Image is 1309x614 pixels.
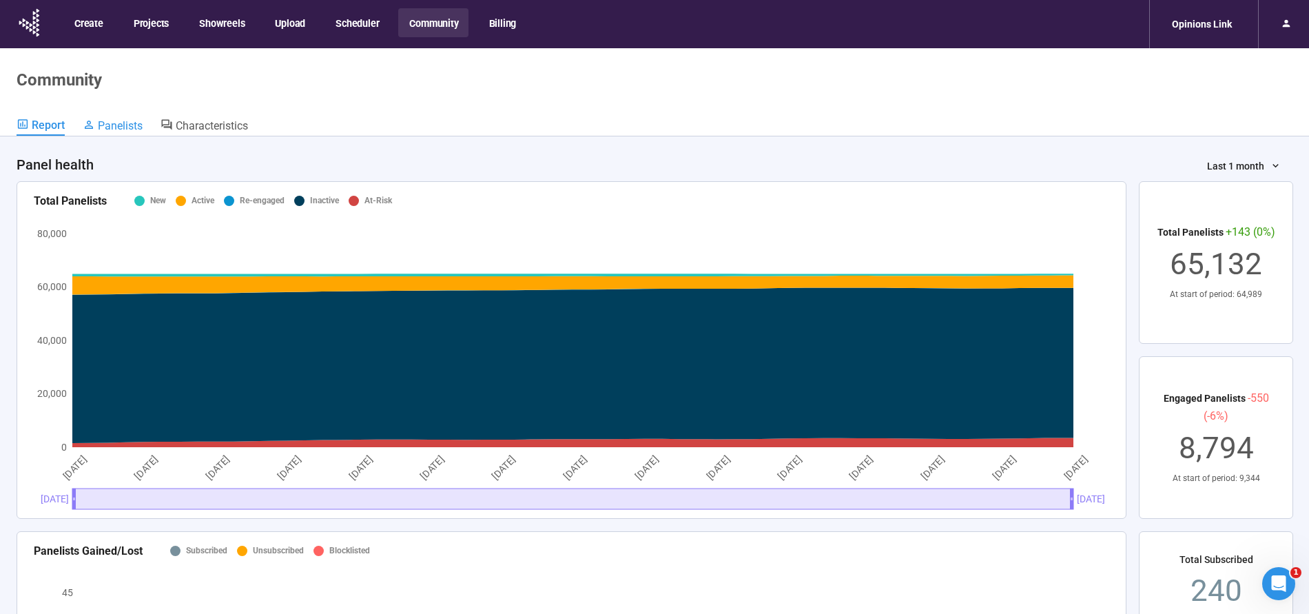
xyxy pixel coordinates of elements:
[847,453,875,481] tspan: [DATE]
[347,453,374,481] tspan: [DATE]
[204,453,231,481] tspan: [DATE]
[61,453,88,481] tspan: [DATE]
[186,544,227,557] div: Subscribed
[63,8,113,37] button: Create
[561,453,589,481] tspan: [DATE]
[1164,393,1246,404] span: Engaged Panelists
[123,8,178,37] button: Projects
[398,8,468,37] button: Community
[1204,391,1269,422] span: -550 (-6%)
[17,118,65,136] a: Report
[310,194,339,207] div: Inactive
[1156,472,1276,485] div: At start of period: 9,344
[1196,155,1292,177] button: Last 1 month
[253,544,304,557] div: Unsubscribed
[83,118,143,136] a: Panelists
[1290,567,1301,578] span: 1
[364,194,392,207] div: At-Risk
[991,453,1018,481] tspan: [DATE]
[919,453,947,481] tspan: [DATE]
[704,453,732,481] tspan: [DATE]
[324,8,389,37] button: Scheduler
[1157,227,1224,238] span: Total Panelists
[1157,241,1275,288] div: 65,132
[37,335,67,346] tspan: 40,000
[240,194,285,207] div: Re-engaged
[329,544,370,557] div: Blocklisted
[17,70,102,90] h1: Community
[161,118,248,136] a: Characteristics
[176,119,248,132] span: Characteristics
[132,453,160,481] tspan: [DATE]
[1157,288,1275,301] div: At start of period: 64,989
[37,228,67,239] tspan: 80,000
[32,119,65,132] span: Report
[98,119,143,132] span: Panelists
[1226,225,1275,238] span: +143 (0%)
[418,453,446,481] tspan: [DATE]
[188,8,254,37] button: Showreels
[490,453,517,481] tspan: [DATE]
[34,192,107,209] div: Total Panelists
[1207,158,1264,174] span: Last 1 month
[34,542,143,560] div: Panelists Gained/Lost
[62,587,73,598] tspan: 45
[776,453,803,481] tspan: [DATE]
[61,442,67,453] tspan: 0
[633,453,661,481] tspan: [DATE]
[478,8,526,37] button: Billing
[1179,552,1253,567] div: Total Subscribed
[150,194,166,207] div: New
[1062,453,1089,481] tspan: [DATE]
[1262,567,1295,600] iframe: Intercom live chat
[37,388,67,399] tspan: 20,000
[1156,424,1276,472] div: 8,794
[37,281,67,292] tspan: 60,000
[192,194,214,207] div: Active
[276,453,303,481] tspan: [DATE]
[17,155,94,174] h4: Panel health
[1164,11,1240,37] div: Opinions Link
[264,8,315,37] button: Upload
